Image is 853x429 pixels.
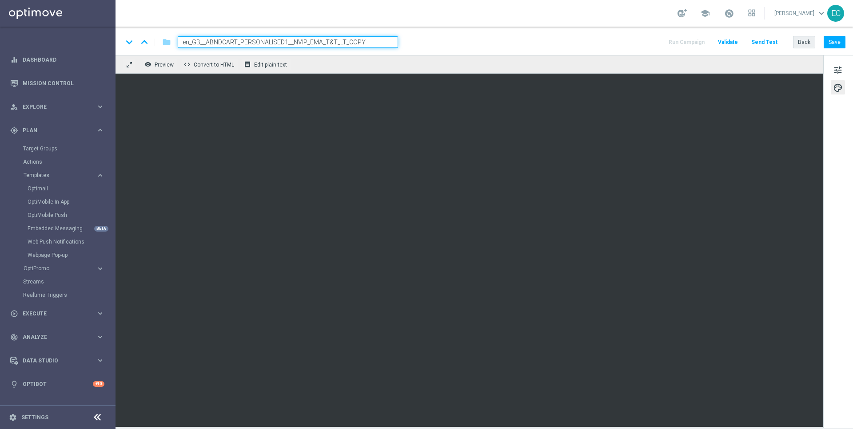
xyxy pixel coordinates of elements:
[23,262,115,275] div: OptiPromo
[94,226,108,232] div: BETA
[10,103,18,111] i: person_search
[824,36,845,48] button: Save
[96,126,104,134] i: keyboard_arrow_right
[793,36,815,48] button: Back
[10,334,105,341] button: track_changes Analyze keyboard_arrow_right
[10,380,18,388] i: lightbulb
[24,266,96,271] div: OptiPromo
[10,71,104,95] div: Mission Control
[28,185,92,192] a: Optimail
[10,357,96,365] div: Data Studio
[194,62,234,68] span: Convert to HTML
[23,169,115,262] div: Templates
[10,48,104,71] div: Dashboard
[831,63,845,77] button: tune
[181,59,238,70] button: code Convert to HTML
[183,61,191,68] span: code
[254,62,287,68] span: Edit plain text
[93,381,104,387] div: +10
[10,357,105,364] button: Data Studio keyboard_arrow_right
[23,372,93,396] a: Optibot
[10,103,105,110] button: person_search Explore keyboard_arrow_right
[717,36,739,48] button: Validate
[28,212,92,219] a: OptiMobile Push
[23,155,115,169] div: Actions
[178,36,398,48] input: Enter a unique template name
[142,59,178,70] button: remove_red_eye Preview
[161,35,172,49] button: folder
[10,333,96,341] div: Analyze
[28,238,92,245] a: Web Push Notifications
[23,335,96,340] span: Analyze
[28,195,115,209] div: OptiMobile In-App
[28,235,115,248] div: Web Push Notifications
[144,61,151,68] i: remove_red_eye
[10,310,105,317] button: play_circle_outline Execute keyboard_arrow_right
[23,288,115,302] div: Realtime Triggers
[96,309,104,318] i: keyboard_arrow_right
[24,266,87,271] span: OptiPromo
[10,127,105,134] button: gps_fixed Plan keyboard_arrow_right
[28,198,92,205] a: OptiMobile In-App
[23,145,92,152] a: Target Groups
[750,36,779,48] button: Send Test
[28,182,115,195] div: Optimail
[10,381,105,388] button: lightbulb Optibot +10
[833,82,843,94] span: palette
[10,80,105,87] button: Mission Control
[10,310,96,318] div: Execute
[9,413,17,421] i: settings
[817,8,826,18] span: keyboard_arrow_down
[10,56,18,64] i: equalizer
[96,102,104,111] i: keyboard_arrow_right
[23,71,104,95] a: Mission Control
[10,103,96,111] div: Explore
[28,225,92,232] a: Embedded Messaging
[718,39,738,45] span: Validate
[23,311,96,316] span: Execute
[162,37,171,47] i: folder
[28,252,92,259] a: Webpage Pop-up
[833,64,843,76] span: tune
[24,173,96,178] div: Templates
[242,59,291,70] button: receipt Edit plain text
[23,128,96,133] span: Plan
[10,126,96,134] div: Plan
[10,126,18,134] i: gps_fixed
[23,158,92,165] a: Actions
[700,8,710,18] span: school
[138,35,151,49] i: keyboard_arrow_up
[23,275,115,288] div: Streams
[96,356,104,365] i: keyboard_arrow_right
[10,372,104,396] div: Optibot
[10,310,18,318] i: play_circle_outline
[21,415,48,420] a: Settings
[10,56,105,63] button: equalizer Dashboard
[96,333,104,341] i: keyboard_arrow_right
[244,61,251,68] i: receipt
[24,173,87,178] span: Templates
[96,264,104,273] i: keyboard_arrow_right
[23,278,92,285] a: Streams
[23,142,115,155] div: Target Groups
[23,265,105,272] button: OptiPromo keyboard_arrow_right
[28,209,115,222] div: OptiMobile Push
[23,291,92,299] a: Realtime Triggers
[123,35,136,49] i: keyboard_arrow_down
[28,222,115,235] div: Embedded Messaging
[827,5,844,22] div: EC
[23,172,105,179] button: Templates keyboard_arrow_right
[23,358,96,363] span: Data Studio
[773,7,827,20] a: [PERSON_NAME]keyboard_arrow_down
[23,48,104,71] a: Dashboard
[96,171,104,180] i: keyboard_arrow_right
